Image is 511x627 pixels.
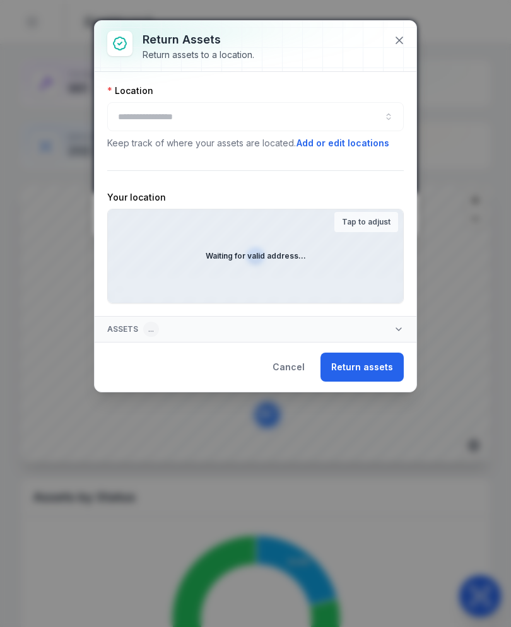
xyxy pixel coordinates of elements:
[296,136,390,150] button: Add or edit locations
[143,31,254,49] h3: Return assets
[107,85,153,97] label: Location
[107,136,404,150] p: Keep track of where your assets are located.
[320,353,404,382] button: Return assets
[107,191,166,204] label: Your location
[95,317,416,342] button: Assets...
[342,217,391,227] strong: Tap to adjust
[206,251,306,261] strong: Waiting for valid address...
[143,49,254,61] div: Return assets to a location.
[143,322,159,337] div: ...
[262,353,315,382] button: Cancel
[107,322,159,337] span: Assets
[108,209,403,303] canvas: Map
